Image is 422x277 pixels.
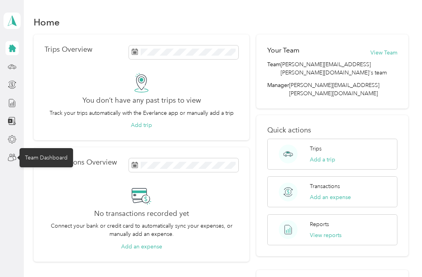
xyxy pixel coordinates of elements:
[267,60,281,77] span: Team
[34,18,60,26] h1: Home
[310,145,322,153] p: Trips
[45,222,239,238] p: Connect your bank or credit card to automatically sync your expenses, or manually add an expense.
[131,121,152,129] button: Add trip
[289,82,379,97] span: [PERSON_NAME][EMAIL_ADDRESS][PERSON_NAME][DOMAIN_NAME]
[310,182,340,190] p: Transactions
[281,60,398,77] span: [PERSON_NAME][EMAIL_ADDRESS][PERSON_NAME][DOMAIN_NAME]'s team
[267,126,398,134] p: Quick actions
[267,81,289,98] span: Manager
[378,233,422,277] iframe: Everlance-gr Chat Button Frame
[45,158,117,167] p: Transactions Overview
[267,45,299,55] h2: Your Team
[45,45,92,54] p: Trips Overview
[94,210,189,218] h2: No transactions recorded yet
[310,193,351,201] button: Add an expense
[370,49,397,57] button: View Team
[310,156,335,164] button: Add a trip
[50,109,234,117] p: Track your trips automatically with the Everlance app or manually add a trip
[20,148,73,167] div: Team Dashboard
[82,96,201,105] h2: You don’t have any past trips to view
[310,231,342,239] button: View reports
[310,220,329,228] p: Reports
[121,243,162,251] button: Add an expense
